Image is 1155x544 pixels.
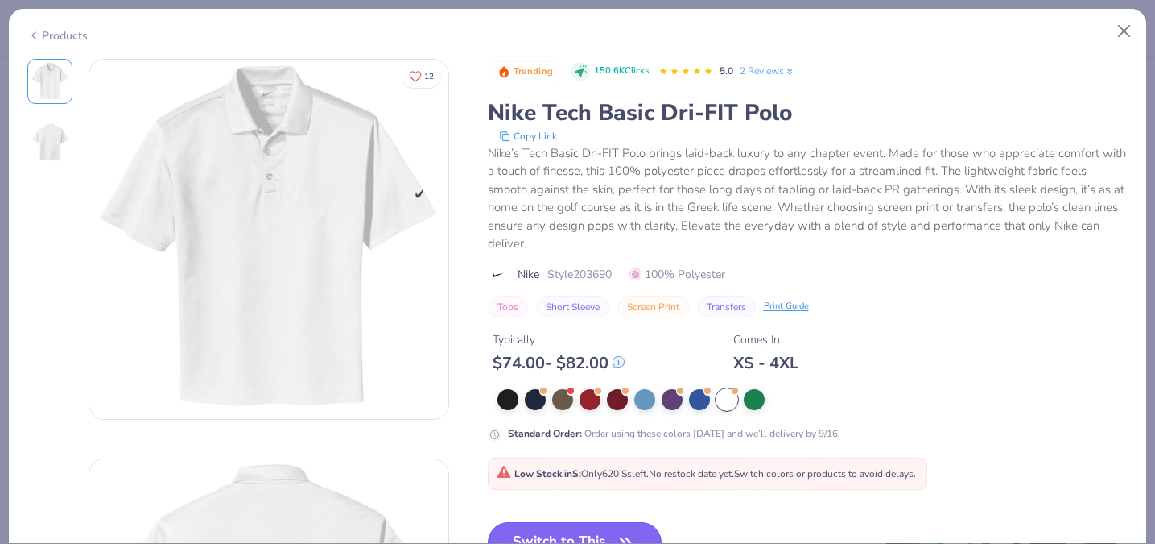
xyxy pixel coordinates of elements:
div: Print Guide [764,300,809,314]
a: 2 Reviews [740,64,795,78]
span: Only 620 Ss left. Switch colors or products to avoid delays. [497,467,916,480]
div: 5.0 Stars [658,59,713,85]
img: Front [31,62,69,101]
div: XS - 4XL [733,353,798,373]
span: 5.0 [720,64,733,77]
span: No restock date yet. [649,467,734,480]
button: Badge Button [489,61,562,82]
span: Style 203690 [547,266,612,283]
span: Nike [518,266,539,283]
button: Screen Print [617,296,689,318]
button: Tops [488,296,528,318]
button: Short Sleeve [536,296,609,318]
span: 150.6K Clicks [594,64,649,78]
span: 100% Polyester [629,266,725,283]
span: 12 [424,73,434,81]
div: Comes In [733,331,798,348]
img: brand logo [488,268,509,281]
span: Trending [514,67,553,76]
div: Typically [493,331,625,348]
button: Transfers [697,296,756,318]
img: Front [89,60,448,419]
div: Nike Tech Basic Dri-FIT Polo [488,98,1128,128]
div: Nike’s Tech Basic Dri-FIT Polo brings laid-back luxury to any chapter event. Made for those who a... [488,144,1128,253]
div: $ 74.00 - $ 82.00 [493,353,625,373]
div: Products [27,27,88,44]
button: Like [402,64,441,88]
img: Back [31,123,69,162]
img: Trending sort [497,65,510,78]
strong: Standard Order : [508,427,582,440]
button: Close [1109,16,1140,47]
strong: Low Stock in S : [514,467,581,480]
button: copy to clipboard [494,128,562,144]
div: Order using these colors [DATE] and we’ll delivery by 9/16. [508,426,840,441]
